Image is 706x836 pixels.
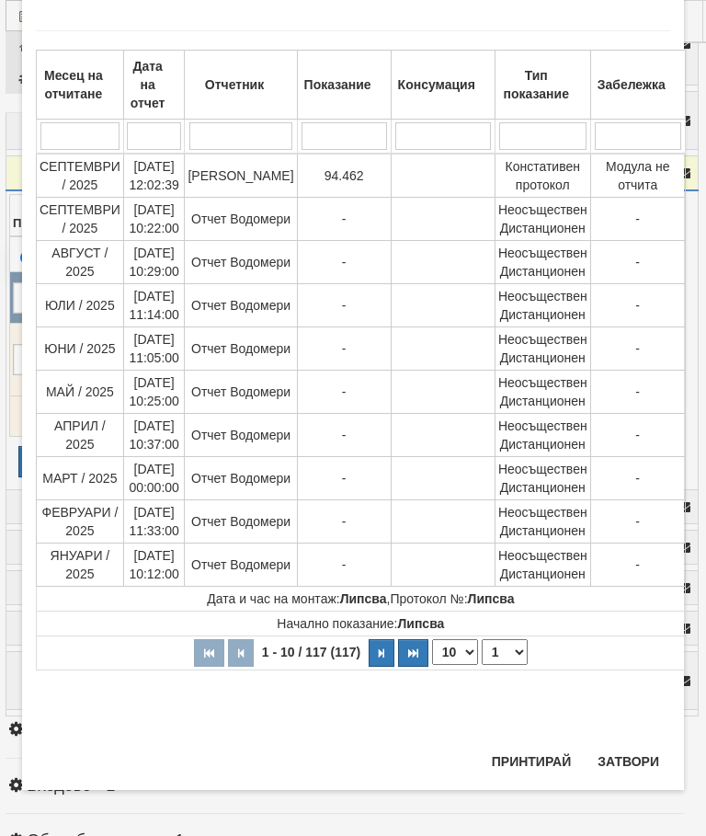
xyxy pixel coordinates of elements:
span: - [635,514,640,529]
span: - [342,298,347,313]
b: Консумация [398,77,475,92]
th: Отчетник: No sort applied, activate to apply an ascending sort [185,50,297,119]
span: - [342,514,347,529]
td: Неосъществен Дистанционен [495,326,590,370]
td: Отчет Водомери [185,543,297,586]
span: - [635,298,640,313]
td: СЕПТЕМВРИ / 2025 [37,197,124,240]
td: АПРИЛ / 2025 [37,413,124,456]
b: Тип показание [504,68,569,101]
td: ЮНИ / 2025 [37,326,124,370]
span: Модула не отчита [606,159,670,192]
button: Следваща страница [369,639,394,667]
span: Начално показание: [277,616,444,631]
span: - [342,557,347,572]
span: - [342,255,347,269]
span: - [635,384,640,399]
td: ФЕВРУАРИ / 2025 [37,499,124,543]
td: [DATE] 00:00:00 [123,456,185,499]
button: Принтирай [481,747,582,776]
td: , [37,586,686,611]
th: Показание: No sort applied, activate to apply an ascending sort [297,50,391,119]
span: 1 - 10 / 117 (117) [257,645,365,659]
span: Протокол №: [390,591,514,606]
td: Неосъществен Дистанционен [495,370,590,413]
td: Неосъществен Дистанционен [495,240,590,283]
span: Дата и час на монтаж: [207,591,386,606]
strong: Липсва [340,591,387,606]
th: Консумация: No sort applied, activate to apply an ascending sort [391,50,495,119]
span: - [342,428,347,442]
span: - [342,341,347,356]
td: МАЙ / 2025 [37,370,124,413]
td: [DATE] 10:29:00 [123,240,185,283]
b: Отчетник [205,77,264,92]
td: СЕПТЕМВРИ / 2025 [37,154,124,198]
th: Месец на отчитане: No sort applied, activate to apply an ascending sort [37,50,124,119]
span: 94.462 [325,168,364,183]
td: [DATE] 10:22:00 [123,197,185,240]
td: [DATE] 11:33:00 [123,499,185,543]
td: Неосъществен Дистанционен [495,283,590,326]
b: Дата на отчет [131,59,165,110]
td: Отчет Водомери [185,197,297,240]
b: Показание [304,77,371,92]
td: Неосъществен Дистанционен [495,543,590,586]
span: - [342,471,347,486]
select: Страница номер [482,639,528,665]
td: Констативен протокол [495,154,590,198]
strong: Липсва [468,591,515,606]
td: Неосъществен Дистанционен [495,499,590,543]
td: Отчет Водомери [185,326,297,370]
td: [DATE] 10:12:00 [123,543,185,586]
span: - [635,212,640,226]
td: Неосъществен Дистанционен [495,197,590,240]
span: - [635,255,640,269]
td: [DATE] 10:37:00 [123,413,185,456]
td: Отчет Водомери [185,370,297,413]
select: Брой редове на страница [432,639,478,665]
b: Месец на отчитане [44,68,103,101]
td: Отчет Водомери [185,240,297,283]
td: [DATE] 10:25:00 [123,370,185,413]
button: Предишна страница [228,639,254,667]
td: [PERSON_NAME] [185,154,297,198]
strong: Липсва [397,616,444,631]
b: Забележка [598,77,666,92]
th: Дата на отчет: No sort applied, activate to apply an ascending sort [123,50,185,119]
td: Неосъществен Дистанционен [495,413,590,456]
button: Затвори [586,747,670,776]
td: [DATE] 12:02:39 [123,154,185,198]
td: Отчет Водомери [185,456,297,499]
span: - [635,557,640,572]
td: Неосъществен Дистанционен [495,456,590,499]
td: ЮЛИ / 2025 [37,283,124,326]
td: [DATE] 11:14:00 [123,283,185,326]
td: МАРТ / 2025 [37,456,124,499]
span: - [342,384,347,399]
button: Последна страница [398,639,428,667]
button: Първа страница [194,639,224,667]
th: Забележка: No sort applied, activate to apply an ascending sort [590,50,685,119]
span: - [635,471,640,486]
span: - [342,212,347,226]
td: Отчет Водомери [185,413,297,456]
td: ЯНУАРИ / 2025 [37,543,124,586]
span: - [635,428,640,442]
th: Тип показание: No sort applied, activate to apply an ascending sort [495,50,590,119]
td: АВГУСТ / 2025 [37,240,124,283]
td: Отчет Водомери [185,283,297,326]
td: Отчет Водомери [185,499,297,543]
span: - [635,341,640,356]
td: [DATE] 11:05:00 [123,326,185,370]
